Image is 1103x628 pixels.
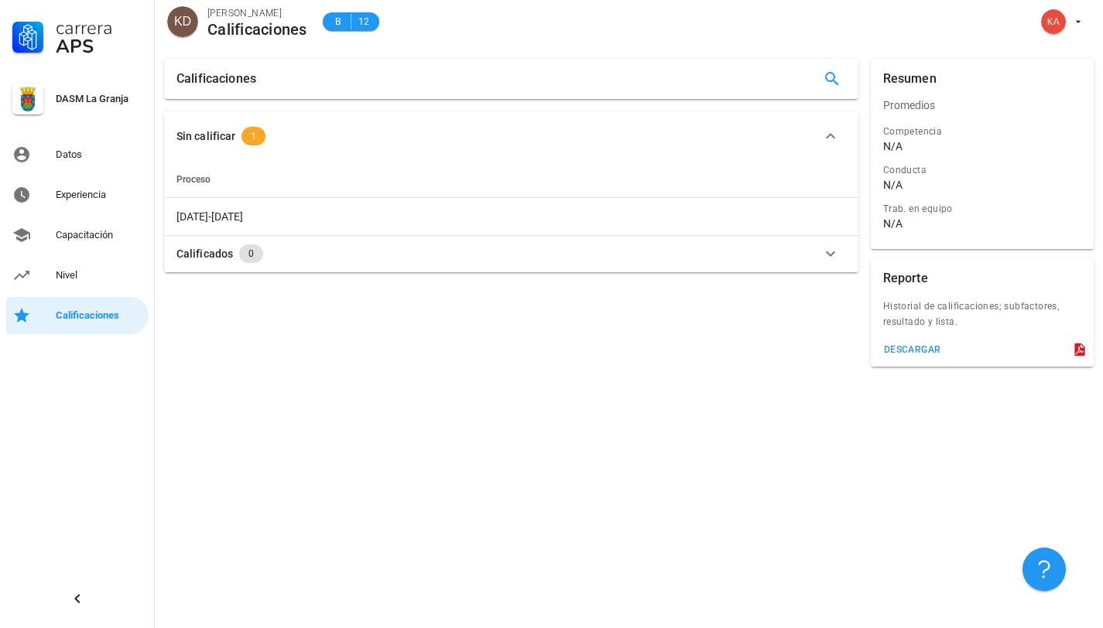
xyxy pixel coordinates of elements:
div: Trab. en equipo [883,201,1081,217]
div: N/A [883,178,903,192]
a: Nivel [6,257,149,294]
span: Proceso [176,174,211,185]
button: Sin calificar 1 [164,111,858,161]
button: Calificados 0 [164,235,858,272]
div: Historial de calificaciones; subfactores, resultado y lista. [871,299,1094,339]
div: Reporte [883,258,928,299]
div: Datos [56,148,142,161]
div: Conducta [883,162,1081,178]
div: Capacitación [56,229,142,241]
div: avatar [1041,9,1066,34]
div: APS [56,37,142,56]
div: Calificaciones [207,21,307,38]
div: N/A [883,217,903,230]
a: Calificaciones [6,297,149,334]
div: N/A [883,139,903,153]
span: 12 [358,14,370,29]
div: Calificados [176,245,233,262]
a: Experiencia [6,176,149,213]
span: 1 [251,127,256,145]
div: DASM La Granja [56,93,142,105]
div: Competencia [883,124,1081,139]
div: Experiencia [56,189,142,201]
a: Capacitación [6,217,149,254]
span: B [332,14,344,29]
div: Sin calificar [176,128,235,145]
span: KD [174,6,191,37]
div: Promedios [871,87,1094,124]
div: Resumen [883,59,937,99]
div: descargar [883,344,941,355]
div: Nivel [56,269,142,282]
span: 0 [248,244,254,263]
div: [PERSON_NAME] [207,5,307,21]
div: avatar [167,6,198,37]
div: Carrera [56,19,142,37]
div: Calificaciones [176,59,256,99]
button: descargar [877,339,947,360]
a: Datos [6,136,149,173]
span: [DATE]-[DATE] [176,210,243,223]
div: Calificaciones [56,309,142,322]
th: Proceso [164,161,858,198]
